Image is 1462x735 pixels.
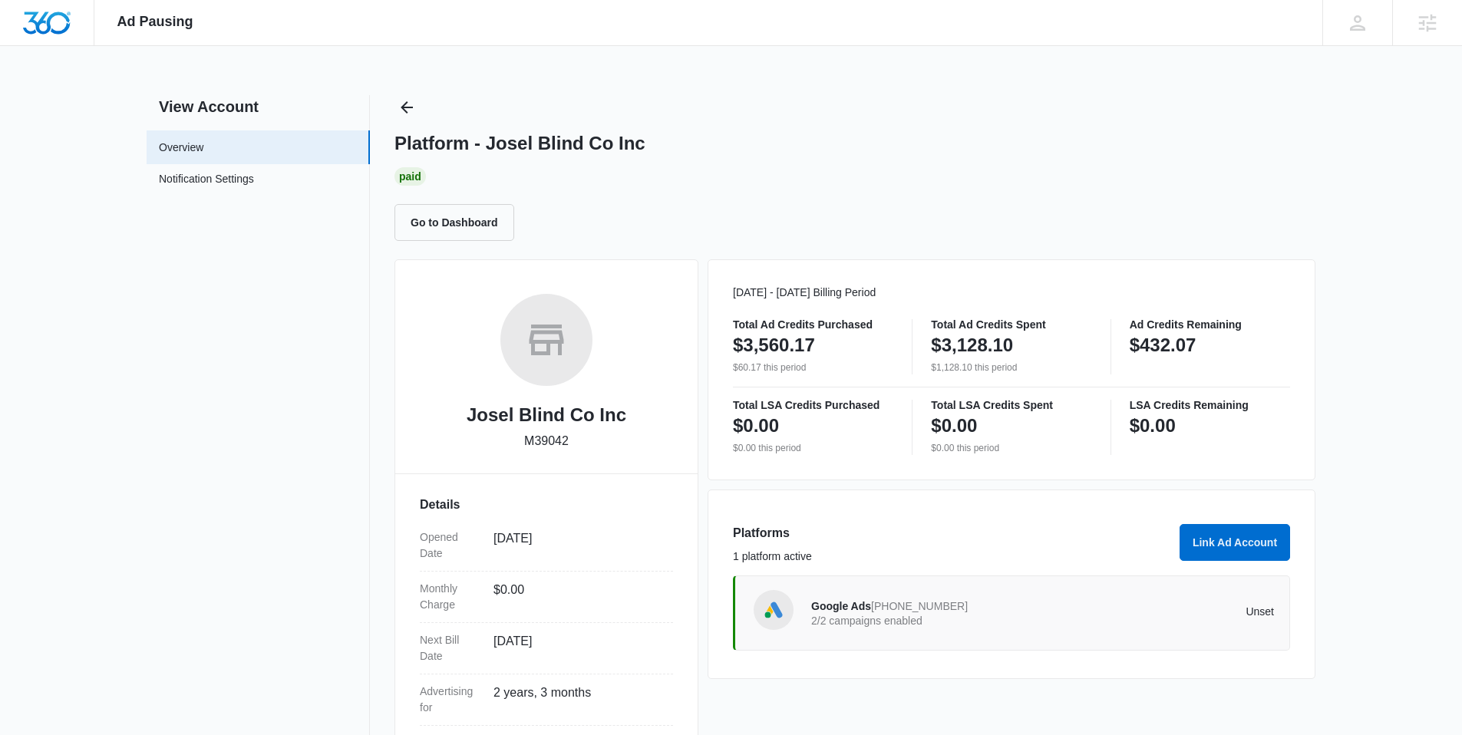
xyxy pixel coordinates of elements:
[493,529,661,562] dd: [DATE]
[733,549,1170,565] p: 1 platform active
[467,401,626,429] h2: Josel Blind Co Inc
[524,432,569,450] p: M39042
[493,684,661,716] dd: 2 years, 3 months
[733,414,779,438] p: $0.00
[931,319,1091,330] p: Total Ad Credits Spent
[394,204,514,241] button: Go to Dashboard
[931,441,1091,455] p: $0.00 this period
[762,598,785,621] img: Google Ads
[931,333,1013,358] p: $3,128.10
[871,600,968,612] span: [PHONE_NUMBER]
[394,95,419,120] button: Back
[811,615,1043,626] p: 2/2 campaigns enabled
[931,400,1091,410] p: Total LSA Credits Spent
[733,441,893,455] p: $0.00 this period
[733,285,1290,301] p: [DATE] - [DATE] Billing Period
[1130,333,1196,358] p: $432.07
[394,132,645,155] h1: Platform - Josel Blind Co Inc
[420,632,481,664] dt: Next Bill Date
[420,581,481,613] dt: Monthly Charge
[1130,319,1290,330] p: Ad Credits Remaining
[493,632,661,664] dd: [DATE]
[1043,606,1275,617] p: Unset
[1130,414,1176,438] p: $0.00
[394,167,426,186] div: Paid
[493,581,661,613] dd: $0.00
[733,333,815,358] p: $3,560.17
[931,414,977,438] p: $0.00
[420,674,673,726] div: Advertising for2 years, 3 months
[159,140,203,156] a: Overview
[420,520,673,572] div: Opened Date[DATE]
[733,575,1290,651] a: Google AdsGoogle Ads[PHONE_NUMBER]2/2 campaigns enabledUnset
[733,524,1170,542] h3: Platforms
[733,361,893,374] p: $60.17 this period
[420,496,673,514] h3: Details
[420,623,673,674] div: Next Bill Date[DATE]
[420,572,673,623] div: Monthly Charge$0.00
[159,171,254,191] a: Notification Settings
[811,600,871,612] span: Google Ads
[420,684,481,716] dt: Advertising for
[931,361,1091,374] p: $1,128.10 this period
[394,216,523,229] a: Go to Dashboard
[733,400,893,410] p: Total LSA Credits Purchased
[733,319,893,330] p: Total Ad Credits Purchased
[1130,400,1290,410] p: LSA Credits Remaining
[117,14,193,30] span: Ad Pausing
[420,529,481,562] dt: Opened Date
[1180,524,1290,561] button: Link Ad Account
[147,95,370,118] h2: View Account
